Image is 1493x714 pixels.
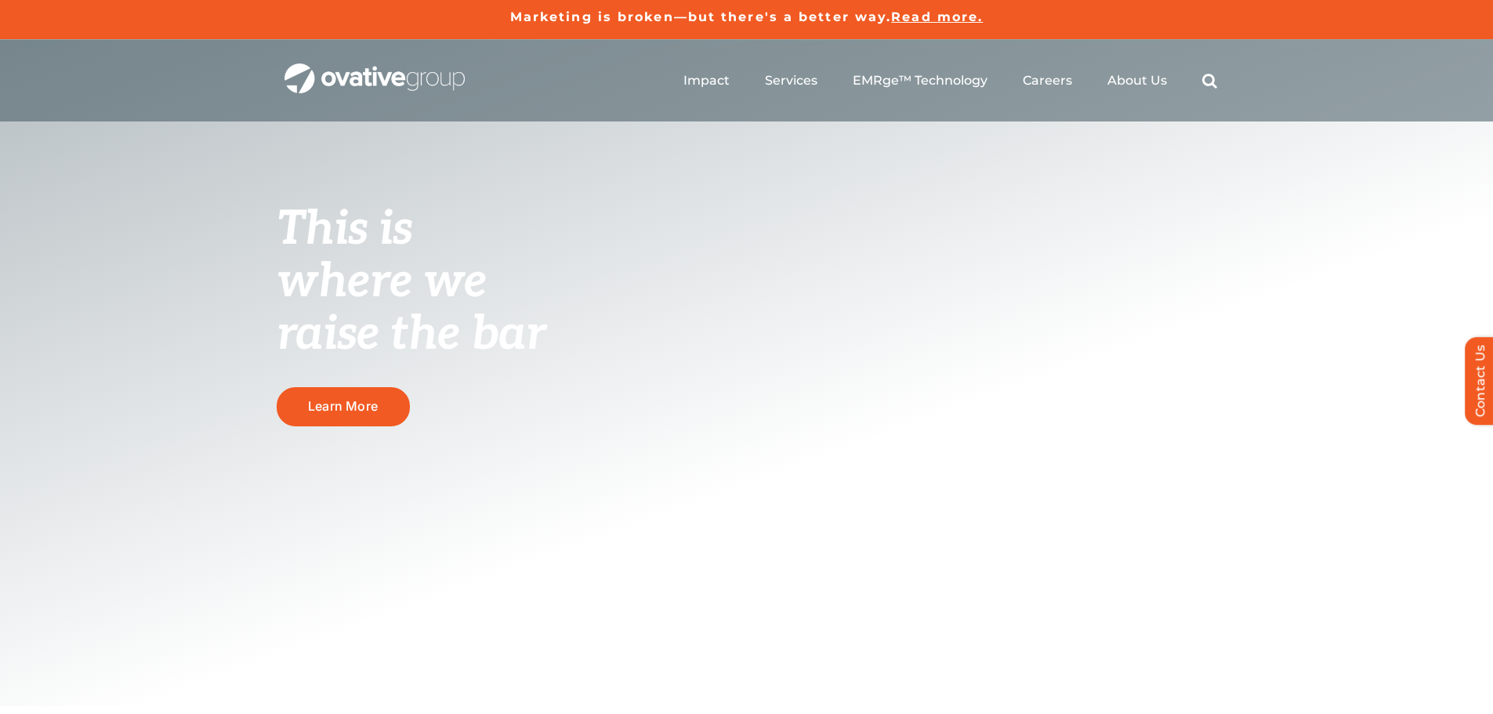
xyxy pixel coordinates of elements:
a: Services [765,73,817,89]
nav: Menu [683,56,1217,106]
a: EMRge™ Technology [853,73,987,89]
span: This is [277,201,413,258]
a: Careers [1023,73,1072,89]
span: Learn More [308,399,378,414]
span: where we raise the bar [277,254,545,363]
a: Marketing is broken—but there's a better way. [510,9,892,24]
a: OG_Full_horizontal_WHT [284,62,465,77]
a: Search [1202,73,1217,89]
a: Read more. [891,9,983,24]
a: About Us [1107,73,1167,89]
a: Impact [683,73,730,89]
a: Learn More [277,387,410,426]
